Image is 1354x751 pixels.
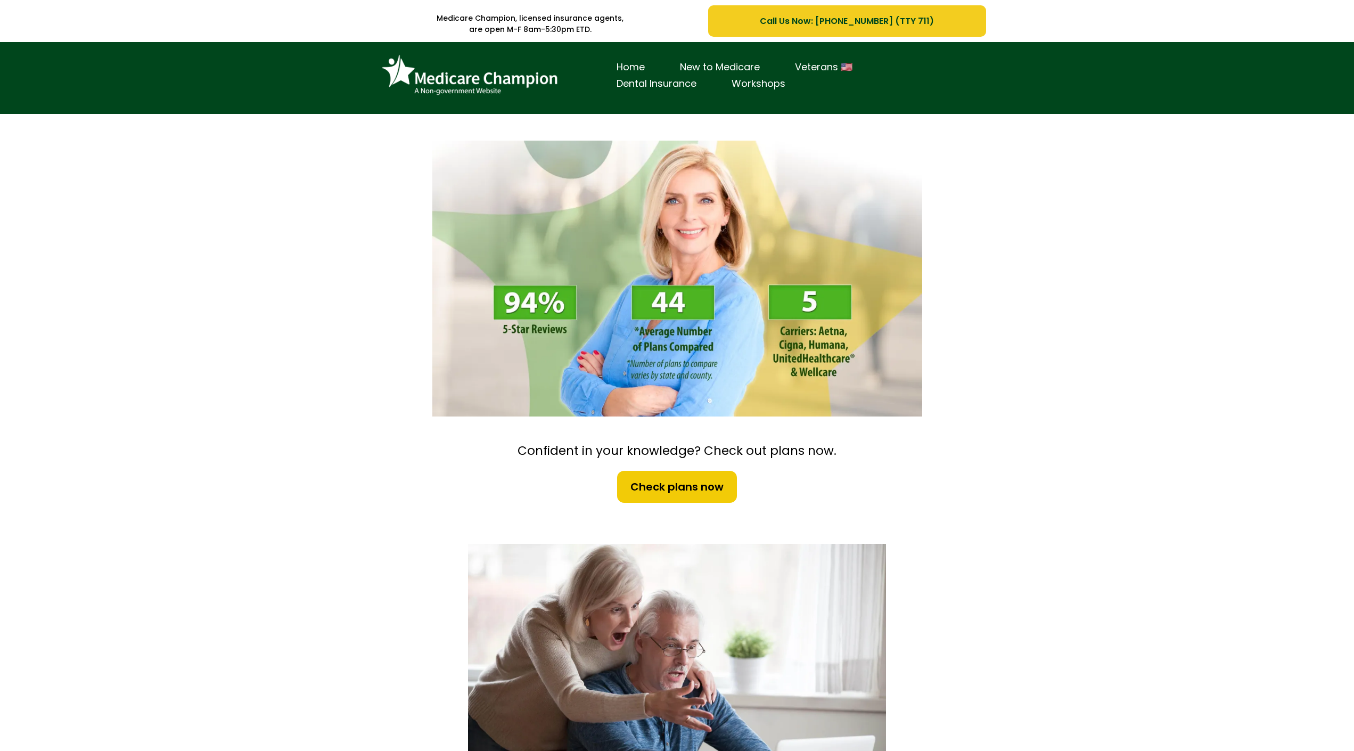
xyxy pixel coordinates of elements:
[599,76,714,92] a: Dental Insurance
[708,5,986,37] a: Call Us Now: 1-833-823-1990 (TTY 711)
[376,50,563,101] img: Brand Logo
[714,76,803,92] a: Workshops
[760,14,934,28] span: Call Us Now: [PHONE_NUMBER] (TTY 711)
[599,59,662,76] a: Home
[616,470,738,504] a: Check plans now
[662,59,777,76] a: New to Medicare
[427,443,928,459] h2: Confident in your knowledge? Check out plans now.
[630,479,724,495] span: Check plans now
[777,59,870,76] a: Veterans 🇺🇸
[368,13,693,24] p: Medicare Champion, licensed insurance agents,
[368,24,693,35] p: are open M-F 8am-5:30pm ETD.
